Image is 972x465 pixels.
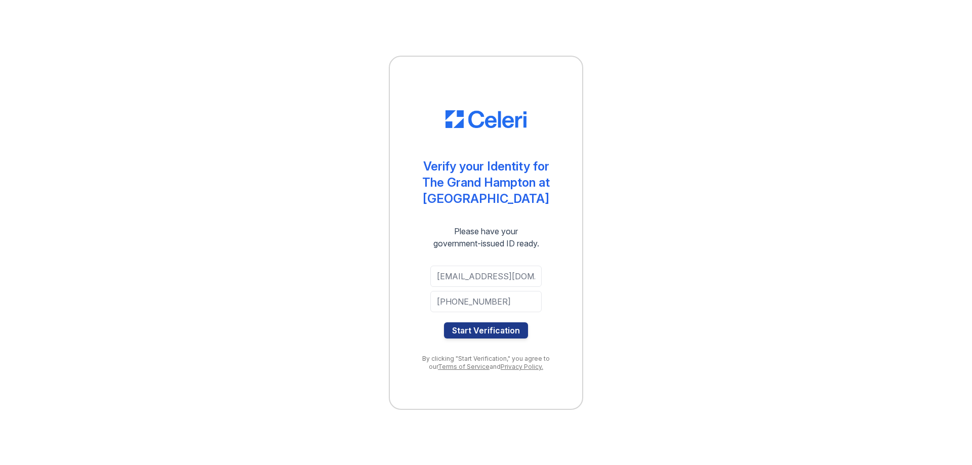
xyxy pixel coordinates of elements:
[445,110,526,129] img: CE_Logo_Blue-a8612792a0a2168367f1c8372b55b34899dd931a85d93a1a3d3e32e68fde9ad4.png
[438,363,490,370] a: Terms of Service
[501,363,543,370] a: Privacy Policy.
[415,225,557,249] div: Please have your government-issued ID ready.
[410,355,562,371] div: By clicking "Start Verification," you agree to our and
[410,158,562,207] div: Verify your Identity for The Grand Hampton at [GEOGRAPHIC_DATA]
[430,266,542,287] input: Email
[430,291,542,312] input: Phone
[444,322,528,339] button: Start Verification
